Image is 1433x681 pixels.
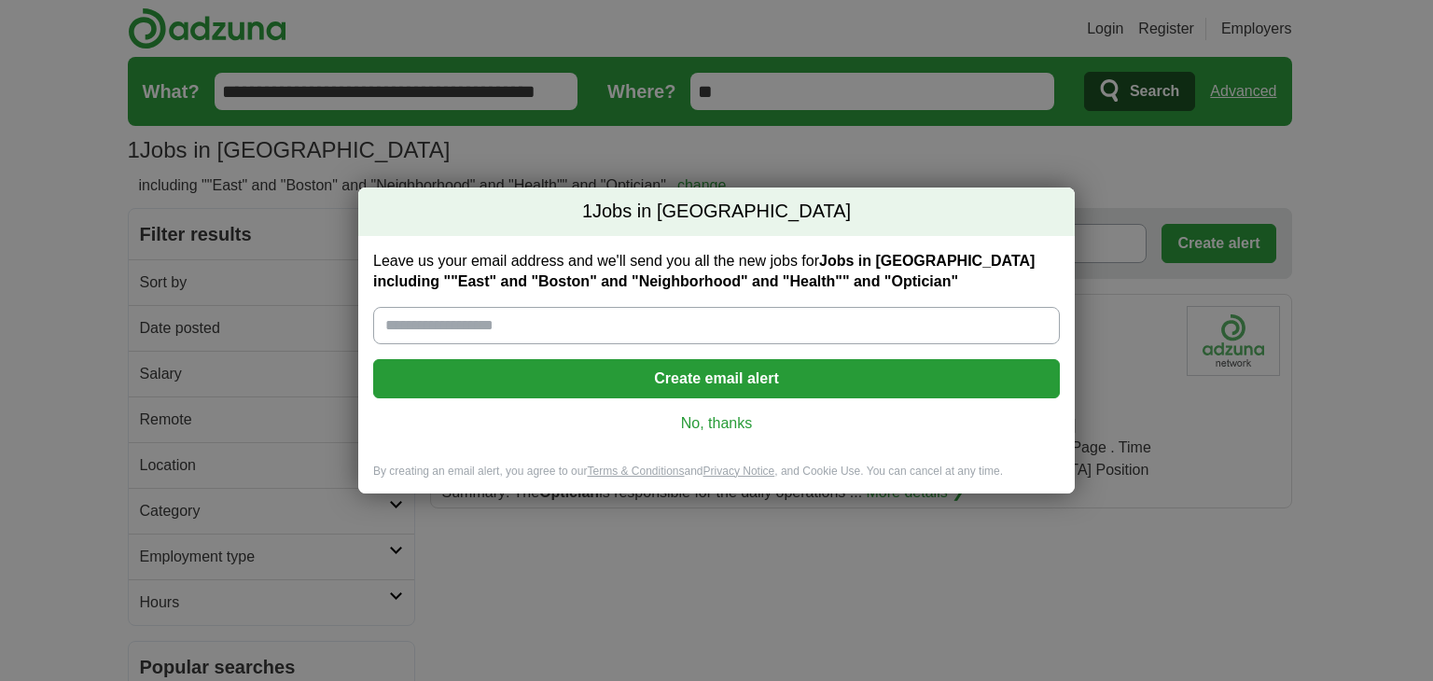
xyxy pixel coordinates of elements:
[373,253,1035,289] strong: Jobs in [GEOGRAPHIC_DATA] including ""East" and "Boston" and "Neighborhood" and "Health"" and "Op...
[358,464,1075,494] div: By creating an email alert, you agree to our and , and Cookie Use. You can cancel at any time.
[358,188,1075,236] h2: Jobs in [GEOGRAPHIC_DATA]
[373,359,1060,398] button: Create email alert
[703,465,775,478] a: Privacy Notice
[373,251,1060,292] label: Leave us your email address and we'll send you all the new jobs for
[582,199,592,225] span: 1
[388,413,1045,434] a: No, thanks
[587,465,684,478] a: Terms & Conditions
